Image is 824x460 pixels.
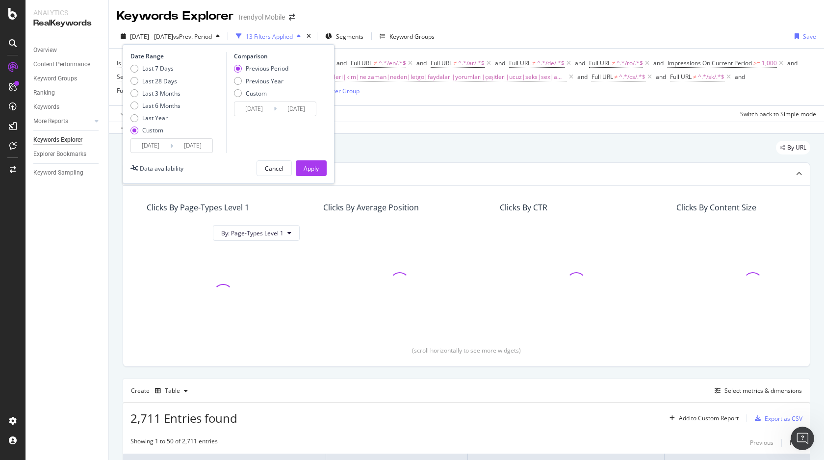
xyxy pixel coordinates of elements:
[237,12,285,22] div: Trendyol Mobile
[165,388,180,394] div: Table
[33,168,102,178] a: Keyword Sampling
[304,164,319,173] div: Apply
[619,70,645,84] span: ^.*/cs/.*$
[575,58,585,68] button: and
[787,58,798,68] button: and
[33,135,102,145] a: Keywords Explorer
[33,59,102,70] a: Content Performance
[224,70,567,84] span: nedir|nasıl|anal|nerede|yorum|modelleri|kim|ne zaman|neden|letgo|faydaları|yorumları|çeşitleri|uc...
[750,437,773,449] button: Previous
[33,116,68,127] div: More Reports
[416,58,427,68] button: and
[500,203,547,212] div: Clicks By CTR
[142,126,163,134] div: Custom
[130,114,180,122] div: Last Year
[33,102,102,112] a: Keywords
[130,52,224,60] div: Date Range
[142,89,180,98] div: Last 3 Months
[33,88,55,98] div: Ranking
[33,74,77,84] div: Keyword Groups
[33,59,90,70] div: Content Performance
[653,58,664,68] button: and
[765,414,802,423] div: Export as CSV
[130,410,237,426] span: 2,711 Entries found
[776,141,810,154] div: legacy label
[321,28,367,44] button: Segments
[668,59,752,67] span: Impressions On Current Period
[336,32,363,41] span: Segments
[130,102,180,110] div: Last 6 Months
[232,28,305,44] button: 13 Filters Applied
[277,102,316,116] input: End Date
[670,73,692,81] span: Full URL
[117,73,151,81] span: Search Type
[147,203,249,212] div: Clicks By Page-Types Level 1
[140,164,183,173] div: Data availability
[234,52,319,60] div: Comparison
[323,203,419,212] div: Clicks By Average Position
[612,59,616,67] span: ≠
[151,383,192,399] button: Table
[130,32,173,41] span: [DATE] - [DATE]
[735,72,745,81] button: and
[803,32,816,41] div: Save
[117,106,145,122] button: Apply
[246,32,293,41] div: 13 Filters Applied
[33,168,83,178] div: Keyword Sampling
[791,28,816,44] button: Save
[617,56,643,70] span: ^.*/ro/.*$
[336,58,347,68] button: and
[173,139,212,153] input: End Date
[762,56,777,70] span: 1,000
[750,438,773,447] div: Previous
[234,89,288,98] div: Custom
[142,77,177,85] div: Last 28 Days
[234,102,274,116] input: Start Date
[33,149,102,159] a: Explorer Bookmarks
[257,160,292,176] button: Cancel
[142,64,174,73] div: Last 7 Days
[33,45,57,55] div: Overview
[740,110,816,118] div: Switch back to Simple mode
[142,114,168,122] div: Last Year
[246,64,288,73] div: Previous Period
[351,59,372,67] span: Full URL
[679,415,739,421] div: Add to Custom Report
[117,8,233,25] div: Keywords Explorer
[537,56,565,70] span: ^.*/de/.*$
[246,77,283,85] div: Previous Year
[592,73,613,81] span: Full URL
[289,14,295,21] div: arrow-right-arrow-left
[575,59,585,67] div: and
[33,102,59,112] div: Keywords
[724,386,802,395] div: Select metrics & dimensions
[305,31,313,41] div: times
[666,410,739,426] button: Add to Custom Report
[751,410,802,426] button: Export as CSV
[416,59,427,67] div: and
[458,56,485,70] span: ^.*/ar/.*$
[173,32,212,41] span: vs Prev. Period
[615,73,618,81] span: ≠
[131,383,192,399] div: Create
[142,102,180,110] div: Last 6 Months
[431,59,452,67] span: Full URL
[379,56,406,70] span: ^.*/en/.*$
[336,59,347,67] div: and
[33,149,86,159] div: Explorer Bookmarks
[315,87,360,95] div: Add Filter Group
[374,59,377,67] span: ≠
[33,135,82,145] div: Keywords Explorer
[33,88,102,98] a: Ranking
[33,45,102,55] a: Overview
[532,59,536,67] span: ≠
[711,385,802,397] button: Select metrics & dimensions
[509,59,531,67] span: Full URL
[296,160,327,176] button: Apply
[135,346,798,355] div: (scroll horizontally to see more widgets)
[787,59,798,67] div: and
[735,73,745,81] div: and
[389,32,435,41] div: Keyword Groups
[791,427,814,450] iframe: Intercom live chat
[33,74,102,84] a: Keyword Groups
